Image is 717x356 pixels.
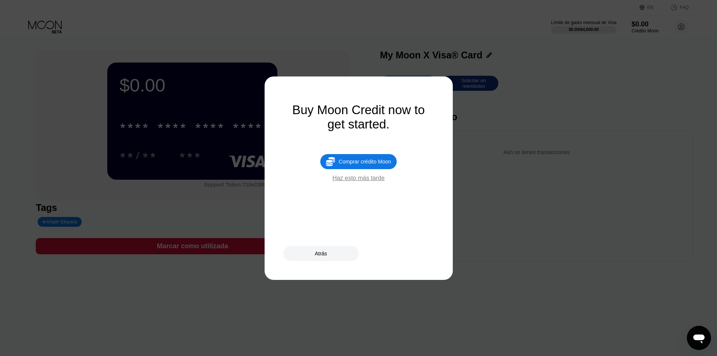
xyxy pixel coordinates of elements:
div: Haz esto más tarde [332,175,385,182]
div: Comprar crédito Moon [339,159,391,165]
div:  [326,157,335,167]
div: Comprar crédito Moon [320,154,397,169]
div: Atrás [315,251,327,257]
iframe: Botón para iniciar la ventana de mensajería [687,326,711,350]
div: Buy Moon Credit now to get started. [283,103,434,131]
div: Atrás [283,246,359,261]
